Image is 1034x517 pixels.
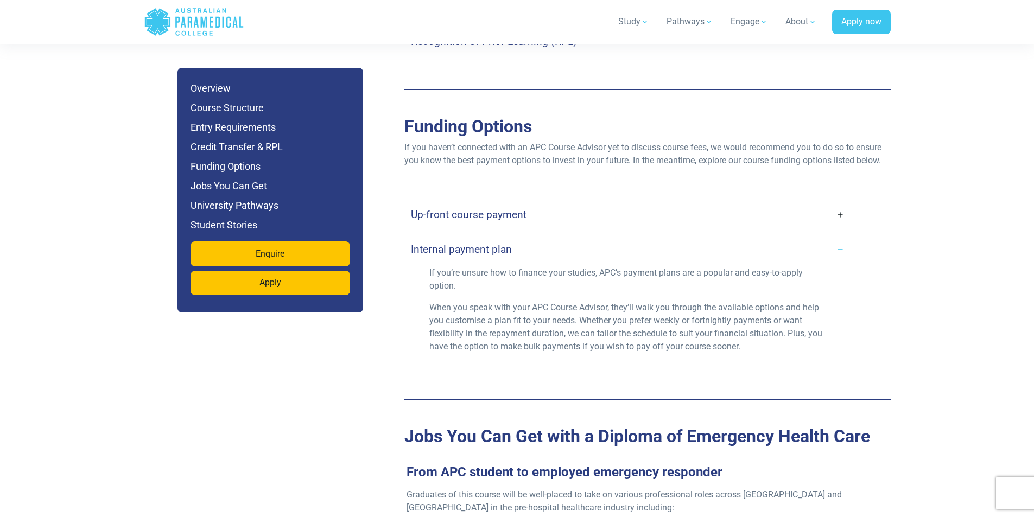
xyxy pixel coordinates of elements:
[612,7,656,37] a: Study
[832,10,891,35] a: Apply now
[404,141,891,167] p: If you haven’t connected with an APC Course Advisor yet to discuss course fees, we would recommen...
[404,426,891,446] h2: Jobs You Can Get
[411,202,845,227] a: Up-front course payment
[429,301,826,353] p: When you speak with your APC Course Advisor, they’ll walk you through the available options and h...
[724,7,775,37] a: Engage
[429,266,826,292] p: If you’re unsure how to finance your studies, APC’s payment plans are a popular and easy-to-apply...
[411,208,526,221] h4: Up-front course payment
[411,243,512,256] h4: Internal payment plan
[407,488,880,514] p: Graduates of this course will be well-placed to take on various professional roles across [GEOGRA...
[400,464,886,480] h3: From APC student to employed emergency responder
[144,4,244,40] a: Australian Paramedical College
[404,116,891,137] h2: Funding Options
[660,7,720,37] a: Pathways
[779,7,823,37] a: About
[411,237,845,262] a: Internal payment plan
